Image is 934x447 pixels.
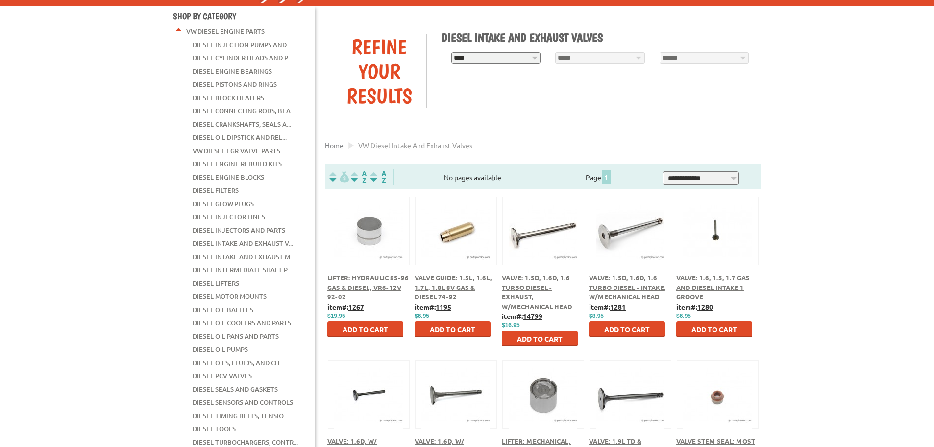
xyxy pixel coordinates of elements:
[193,409,288,422] a: Diesel Timing Belts, Tensio...
[589,302,626,311] b: item#:
[193,277,239,289] a: Diesel Lifters
[193,356,284,369] a: Diesel Oils, Fluids, and Ch...
[193,369,252,382] a: Diesel PCV Valves
[676,273,750,301] a: Valve: 1.6, 1.5, 1.7 Gas and Diesel Intake 1 Groove
[502,322,520,329] span: $16.95
[329,171,349,183] img: filterpricelow.svg
[193,290,267,303] a: Diesel Motor Mounts
[193,383,278,395] a: Diesel Seals and Gaskets
[436,302,451,311] u: 1195
[193,52,292,64] a: Diesel Cylinder Heads and P...
[394,172,552,183] div: No pages available
[610,302,626,311] u: 1281
[348,302,364,311] u: 1267
[415,313,429,319] span: $6.95
[173,11,315,21] h4: Shop By Category
[193,118,291,131] a: Diesel Crankshafts, Seals a...
[186,25,265,38] a: VW Diesel Engine Parts
[325,141,344,150] a: Home
[193,184,239,197] a: Diesel Filters
[193,131,287,144] a: Diesel Oil Dipstick and Rel...
[193,316,291,329] a: Diesel Oil Coolers and Parts
[502,273,572,311] a: Valve: 1.5D, 1.6D, 1.6 Turbo Diesel - Exhaust, w/Mechanical Head
[589,313,604,319] span: $8.95
[349,171,369,183] img: Sort by Headline
[517,334,563,343] span: Add to Cart
[193,144,280,157] a: VW Diesel EGR Valve Parts
[193,303,253,316] a: Diesel Oil Baffles
[676,321,752,337] button: Add to Cart
[676,302,713,311] b: item#:
[604,325,650,334] span: Add to Cart
[415,321,491,337] button: Add to Cart
[430,325,475,334] span: Add to Cart
[697,302,713,311] u: 1280
[332,34,426,108] div: Refine Your Results
[193,396,293,409] a: Diesel Sensors and Controls
[502,331,578,346] button: Add to Cart
[193,422,236,435] a: Diesel Tools
[502,312,542,320] b: item#:
[193,224,285,237] a: Diesel Injectors and Parts
[193,197,254,210] a: Diesel Glow Plugs
[193,237,293,250] a: Diesel Intake and Exhaust V...
[415,273,492,301] a: Valve Guide: 1.5L, 1.6L, 1.7L, 1.8L 8V Gas & Diesel 74-92
[193,263,292,276] a: Diesel Intermediate Shaft P...
[327,302,364,311] b: item#:
[589,321,665,337] button: Add to Cart
[193,210,265,223] a: Diesel Injector Lines
[193,78,277,91] a: Diesel Pistons and Rings
[193,171,264,184] a: Diesel Engine Blocks
[676,313,691,319] span: $6.95
[369,171,388,183] img: Sort by Sales Rank
[327,273,409,301] a: Lifter: Hydraulic 85-96 Gas & Diesel, VR6-12V 92-02
[552,169,645,185] div: Page
[193,330,279,342] a: Diesel Oil Pans and Parts
[193,158,282,170] a: Diesel Engine Rebuild Kits
[327,321,403,337] button: Add to Cart
[523,312,542,320] u: 14799
[327,313,345,319] span: $19.95
[193,105,295,117] a: Diesel Connecting Rods, Bea...
[442,30,754,45] h1: Diesel Intake and Exhaust Valves
[193,250,295,263] a: Diesel Intake and Exhaust M...
[589,273,666,301] a: Valve: 1.5D, 1.6D, 1.6 Turbo Diesel - Intake, w/Mechanical Head
[193,343,248,356] a: Diesel Oil Pumps
[358,141,472,150] span: VW diesel intake and exhaust valves
[343,325,388,334] span: Add to Cart
[193,38,293,51] a: Diesel Injection Pumps and ...
[193,91,264,104] a: Diesel Block Heaters
[691,325,737,334] span: Add to Cart
[193,65,272,78] a: Diesel Engine Bearings
[602,170,611,184] span: 1
[415,302,451,311] b: item#:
